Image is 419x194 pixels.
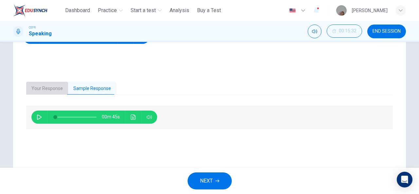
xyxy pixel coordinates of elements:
[128,111,138,124] button: Click to see the audio transcription
[29,30,52,38] h1: Speaking
[26,82,393,96] div: basic tabs example
[128,5,164,16] button: Start a test
[131,7,156,14] span: Start a test
[167,5,192,16] button: Analysis
[68,82,116,96] button: Sample Response
[288,8,297,13] img: en
[367,25,406,38] button: END SESSION
[95,5,125,16] button: Practice
[197,7,221,14] span: Buy a Test
[13,4,47,17] img: ELTC logo
[327,25,362,38] button: 00:15:32
[65,7,90,14] span: Dashboard
[188,172,232,189] button: NEXT
[13,4,63,17] a: ELTC logo
[373,29,401,34] span: END SESSION
[397,172,412,187] div: Open Intercom Messenger
[98,7,117,14] span: Practice
[194,5,224,16] button: Buy a Test
[200,176,213,185] span: NEXT
[170,7,189,14] span: Analysis
[327,25,362,38] div: Hide
[336,5,347,16] img: Profile picture
[63,5,93,16] button: Dashboard
[29,25,36,30] span: CEFR
[352,7,388,14] div: [PERSON_NAME]
[102,111,125,124] span: 00m 45s
[26,82,68,96] button: Your Response
[308,25,321,38] div: Mute
[339,28,356,34] span: 00:15:32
